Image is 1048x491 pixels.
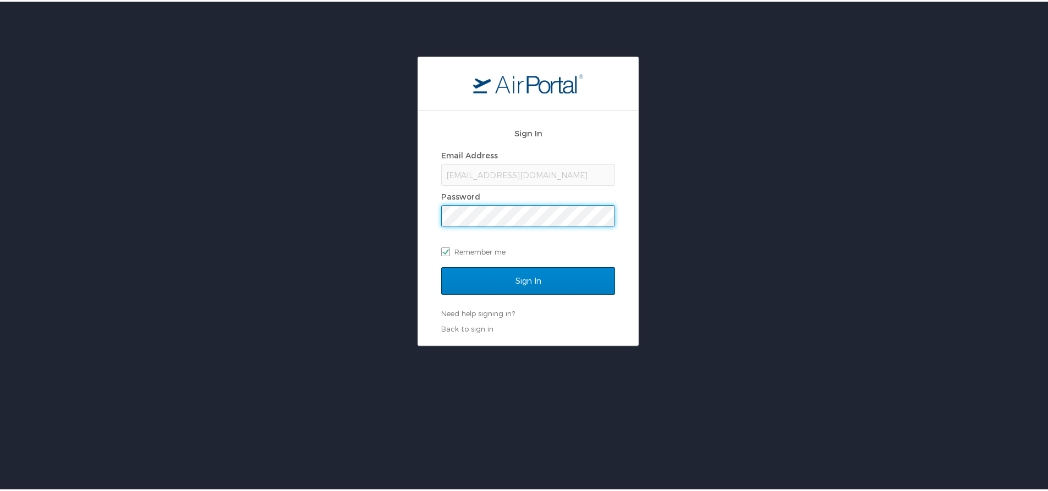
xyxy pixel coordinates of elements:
[441,125,615,138] h2: Sign In
[441,242,615,258] label: Remember me
[441,323,493,332] a: Back to sign in
[441,149,498,158] label: Email Address
[441,266,615,293] input: Sign In
[473,72,583,92] img: logo
[441,307,515,316] a: Need help signing in?
[441,190,480,200] label: Password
